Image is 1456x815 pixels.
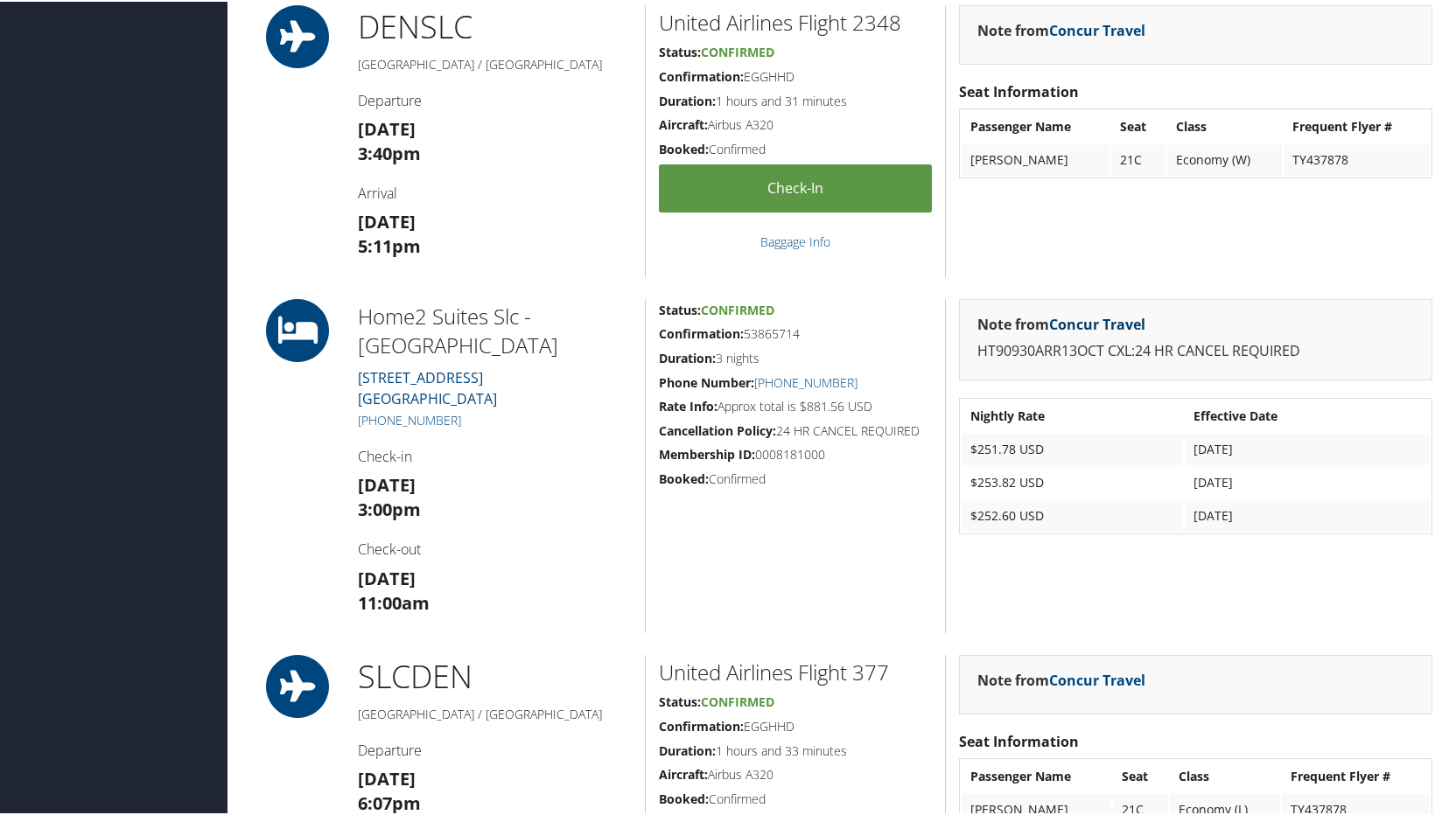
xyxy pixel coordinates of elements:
th: Passenger Name [962,759,1111,791]
td: Economy (W) [1167,143,1282,174]
span: Confirmed [701,692,774,708]
a: Check-in [659,163,932,211]
h4: Arrival [358,182,632,201]
h5: 0008181000 [659,444,932,462]
a: [PHONE_NUMBER] [358,410,461,427]
td: [DATE] [1185,498,1430,530]
h5: [GEOGRAPHIC_DATA] / [GEOGRAPHIC_DATA] [358,54,632,72]
strong: Booked: [659,789,709,805]
th: Seat [1111,109,1165,141]
strong: Booked: [659,469,709,485]
strong: Duration: [659,348,716,365]
td: [DATE] [1185,465,1430,497]
strong: Phone Number: [659,373,754,389]
td: [PERSON_NAME] [962,143,1109,174]
strong: Confirmation: [659,324,744,340]
td: $253.82 USD [962,465,1183,497]
th: Frequent Flyer # [1282,759,1430,791]
h1: SLC DEN [358,653,632,697]
h5: 1 hours and 33 minutes [659,741,932,758]
strong: Duration: [659,91,716,108]
strong: Seat Information [959,730,1079,749]
h5: 3 nights [659,348,932,366]
a: Concur Travel [1049,19,1145,38]
a: Concur Travel [1049,313,1145,332]
h5: 1 hours and 31 minutes [659,91,932,108]
h5: Airbus A320 [659,115,932,132]
h1: DEN SLC [358,3,632,47]
th: Passenger Name [962,109,1109,141]
th: Frequent Flyer # [1284,109,1430,141]
strong: Status: [659,692,701,708]
a: [PHONE_NUMBER] [754,373,857,389]
strong: Note from [977,669,1145,688]
h5: Approx total is $881.56 USD [659,396,932,414]
td: $251.78 USD [962,432,1183,463]
span: Confirmed [701,300,774,317]
strong: Cancellation Policy: [659,421,776,437]
strong: 3:40pm [358,140,421,164]
a: [STREET_ADDRESS][GEOGRAPHIC_DATA] [358,366,497,407]
strong: Note from [977,19,1145,38]
strong: [DATE] [358,565,416,589]
th: Effective Date [1185,399,1430,430]
strong: Status: [659,42,701,59]
h2: Home2 Suites Slc - [GEOGRAPHIC_DATA] [358,300,632,359]
h5: Confirmed [659,789,932,806]
strong: Duration: [659,741,716,757]
h4: Check-out [358,538,632,557]
strong: Seat Information [959,80,1079,100]
h4: Departure [358,89,632,108]
strong: Confirmation: [659,66,744,83]
h5: Airbus A320 [659,764,932,782]
strong: 5:11pm [358,233,421,256]
h5: Confirmed [659,139,932,157]
h4: Departure [358,739,632,758]
strong: [DATE] [358,115,416,139]
a: Baggage Info [760,232,830,248]
h5: EGGHHD [659,716,932,734]
strong: Confirmation: [659,716,744,733]
strong: Aircraft: [659,764,708,781]
strong: Note from [977,313,1145,332]
strong: 3:00pm [358,496,421,519]
strong: 6:07pm [358,790,421,813]
h2: United Airlines Flight 2348 [659,6,932,36]
strong: Booked: [659,139,709,156]
h2: United Airlines Flight 377 [659,656,932,686]
h5: EGGHHD [659,66,932,84]
h5: [GEOGRAPHIC_DATA] / [GEOGRAPHIC_DATA] [358,704,632,721]
td: $252.60 USD [962,498,1183,530]
strong: 11:00am [358,589,430,613]
a: Concur Travel [1049,669,1145,688]
th: Seat [1113,759,1168,791]
h5: 24 HR CANCEL REQUIRED [659,421,932,438]
h5: 53865714 [659,324,932,341]
strong: Rate Info: [659,396,717,413]
th: Class [1167,109,1282,141]
td: [DATE] [1185,432,1430,463]
strong: Status: [659,300,701,317]
th: Class [1170,759,1279,791]
strong: [DATE] [358,471,416,495]
strong: Membership ID: [659,444,755,461]
p: HT90930ARR13OCT CXL:24 HR CANCEL REQUIRED [977,338,1414,361]
strong: [DATE] [358,765,416,789]
th: Nightly Rate [962,399,1183,430]
strong: [DATE] [358,208,416,232]
td: TY437878 [1284,143,1430,174]
td: 21C [1111,143,1165,174]
span: Confirmed [701,42,774,59]
h4: Check-in [358,445,632,464]
h5: Confirmed [659,469,932,486]
strong: Aircraft: [659,115,708,131]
